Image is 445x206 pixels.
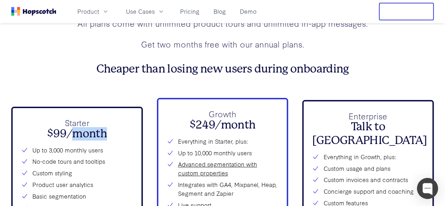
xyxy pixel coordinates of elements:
li: Custom usage and plans [312,164,424,173]
li: Everything in Growth, plus: [312,152,424,161]
h2: Talk to [GEOGRAPHIC_DATA] [312,120,424,147]
li: Up to 10,000 monthly users [167,149,279,157]
p: Enterprise [312,110,424,122]
button: Use Cases [122,6,169,17]
a: Pricing [177,6,202,17]
li: Concierge support and coaching [312,187,424,196]
a: Home [11,7,56,16]
p: Growth [167,108,279,120]
span: Use Cases [126,7,155,16]
button: Free Trial [379,3,434,20]
h2: $99/month [21,127,133,141]
a: Demo [237,6,259,17]
p: All plans come with unlimited product tours and unlimited in-app messages. [11,17,434,30]
p: Starter [21,117,133,129]
li: Up to 3,000 monthly users [21,146,133,155]
span: Product [77,7,99,16]
button: Product [73,6,113,17]
p: Get two months free with our annual plans. [11,38,434,50]
li: Everything in Starter, plus: [167,137,279,146]
li: Custom invoices and contracts [312,175,424,184]
li: No-code tours and tooltips [21,157,133,166]
h3: Cheaper than losing new users during onboarding [11,62,434,76]
li: Integrates with GA4, Mixpanel, Heap, Segment and Zapier [167,180,279,198]
li: Custom styling [21,169,133,177]
li: Product user analytics [21,180,133,189]
a: Advanced segmentation with custom properties [178,160,279,177]
h2: $249/month [167,118,279,132]
a: Blog [211,6,229,17]
li: Basic segmentation [21,192,133,201]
